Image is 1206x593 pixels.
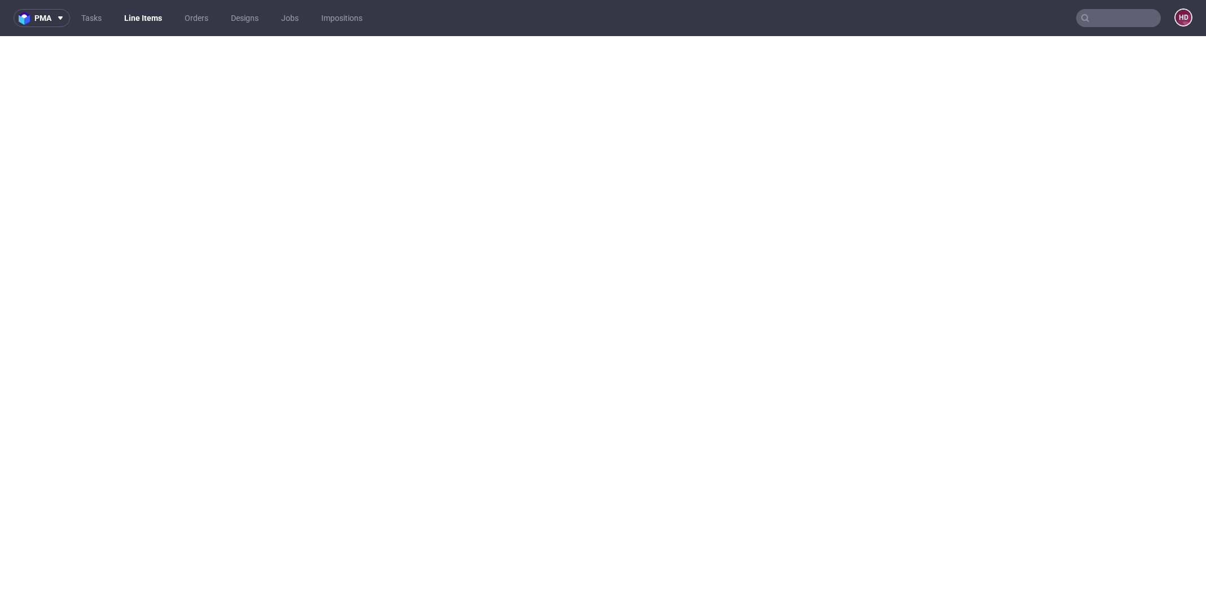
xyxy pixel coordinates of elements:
figcaption: HD [1176,10,1191,25]
button: pma [14,9,70,27]
span: pma [34,14,51,22]
a: Tasks [75,9,108,27]
a: Impositions [314,9,369,27]
a: Orders [178,9,215,27]
a: Designs [224,9,265,27]
img: logo [19,12,34,25]
a: Jobs [274,9,305,27]
a: Line Items [117,9,169,27]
